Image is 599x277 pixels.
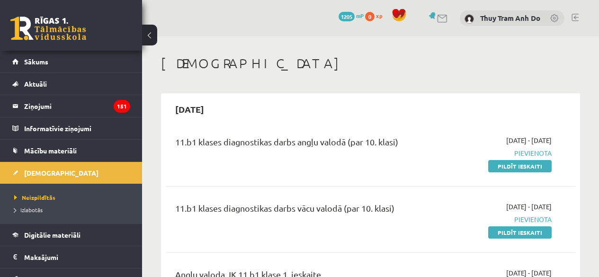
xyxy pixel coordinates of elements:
[12,117,130,139] a: Informatīvie ziņojumi
[339,12,355,21] span: 1205
[24,80,47,88] span: Aktuāli
[24,57,48,66] span: Sākums
[12,73,130,95] a: Aktuāli
[506,135,552,145] span: [DATE] - [DATE]
[356,12,364,19] span: mP
[436,148,552,158] span: Pievienota
[465,14,474,24] img: Thuy Tram Anh Do
[12,95,130,117] a: Ziņojumi151
[376,12,382,19] span: xp
[175,135,421,153] div: 11.b1 klases diagnostikas darbs angļu valodā (par 10. klasi)
[488,160,552,172] a: Pildīt ieskaiti
[12,51,130,72] a: Sākums
[24,95,130,117] legend: Ziņojumi
[14,194,55,201] span: Neizpildītās
[24,146,77,155] span: Mācību materiāli
[10,17,86,40] a: Rīgas 1. Tālmācības vidusskola
[12,224,130,246] a: Digitālie materiāli
[14,193,133,202] a: Neizpildītās
[436,214,552,224] span: Pievienota
[480,13,540,23] a: Thuy Tram Anh Do
[365,12,375,21] span: 0
[114,100,130,113] i: 151
[161,55,580,71] h1: [DEMOGRAPHIC_DATA]
[24,231,80,239] span: Digitālie materiāli
[12,246,130,268] a: Maksājumi
[365,12,387,19] a: 0 xp
[24,169,98,177] span: [DEMOGRAPHIC_DATA]
[175,202,421,219] div: 11.b1 klases diagnostikas darbs vācu valodā (par 10. klasi)
[24,117,130,139] legend: Informatīvie ziņojumi
[14,206,43,214] span: Izlabotās
[506,202,552,212] span: [DATE] - [DATE]
[24,246,130,268] legend: Maksājumi
[166,98,214,120] h2: [DATE]
[14,206,133,214] a: Izlabotās
[339,12,364,19] a: 1205 mP
[488,226,552,239] a: Pildīt ieskaiti
[12,140,130,161] a: Mācību materiāli
[12,162,130,184] a: [DEMOGRAPHIC_DATA]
